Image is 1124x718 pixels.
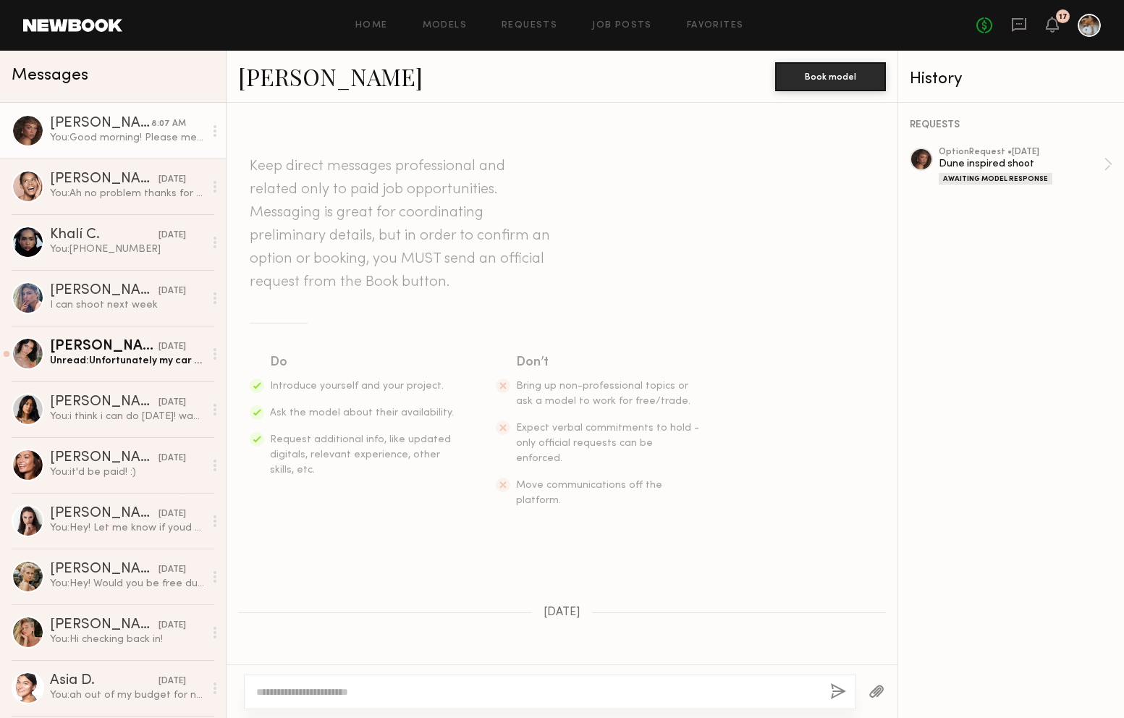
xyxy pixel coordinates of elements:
[687,21,744,30] a: Favorites
[50,395,159,410] div: [PERSON_NAME]
[544,607,580,619] span: [DATE]
[50,577,204,591] div: You: Hey! Would you be free during the week at all?
[50,298,204,312] div: I can shoot next week
[50,465,204,479] div: You: it'd be paid! :)
[516,423,699,463] span: Expect verbal commitments to hold - only official requests can be enforced.
[159,396,186,410] div: [DATE]
[355,21,388,30] a: Home
[50,674,159,688] div: Asia D.
[50,284,159,298] div: [PERSON_NAME]
[12,67,88,84] span: Messages
[270,408,454,418] span: Ask the model about their availability.
[50,521,204,535] div: You: Hey! Let me know if youd be free this week at all for a shoot :)
[423,21,467,30] a: Models
[159,284,186,298] div: [DATE]
[50,633,204,646] div: You: Hi checking back in!
[50,242,204,256] div: You: [PHONE_NUMBER]
[50,187,204,200] div: You: Ah no problem thanks for letting me know!
[270,435,451,475] span: Request additional info, like updated digitals, relevant experience, other skills, etc.
[50,562,159,577] div: [PERSON_NAME]
[50,451,159,465] div: [PERSON_NAME]
[502,21,557,30] a: Requests
[50,688,204,702] div: You: ah out of my budget for now unfortunately :( but will let you know if i have another project...
[159,173,186,187] div: [DATE]
[50,339,159,354] div: [PERSON_NAME]
[50,172,159,187] div: [PERSON_NAME]
[1059,13,1068,21] div: 17
[159,619,186,633] div: [DATE]
[159,452,186,465] div: [DATE]
[516,352,701,373] div: Don’t
[910,120,1112,130] div: REQUESTS
[910,71,1112,88] div: History
[592,21,652,30] a: Job Posts
[270,352,455,373] div: Do
[50,410,204,423] div: You: i think i can do [DATE]! want to text me when you can? [PHONE_NUMBER]
[939,148,1112,185] a: optionRequest •[DATE]Dune inspired shootAwaiting Model Response
[159,507,186,521] div: [DATE]
[159,563,186,577] div: [DATE]
[159,340,186,354] div: [DATE]
[50,507,159,521] div: [PERSON_NAME]
[516,481,662,505] span: Move communications off the platform.
[50,228,159,242] div: Khalí C.
[775,69,886,82] a: Book model
[50,131,204,145] div: You: Good morning! Please message me asap when you can! Trying to finalize all the details [DATE]...
[250,155,554,294] header: Keep direct messages professional and related only to paid job opportunities. Messaging is great ...
[159,675,186,688] div: [DATE]
[270,381,444,391] span: Introduce yourself and your project.
[151,117,186,131] div: 8:07 AM
[50,117,151,131] div: [PERSON_NAME]
[238,61,423,92] a: [PERSON_NAME]
[775,62,886,91] button: Book model
[50,354,204,368] div: Unread: Unfortunately my car is in the shop 😭 So depending on when I get it back I would love to ...
[159,229,186,242] div: [DATE]
[939,148,1104,157] div: option Request • [DATE]
[50,618,159,633] div: [PERSON_NAME]
[939,157,1104,171] div: Dune inspired shoot
[939,173,1052,185] div: Awaiting Model Response
[516,381,690,406] span: Bring up non-professional topics or ask a model to work for free/trade.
